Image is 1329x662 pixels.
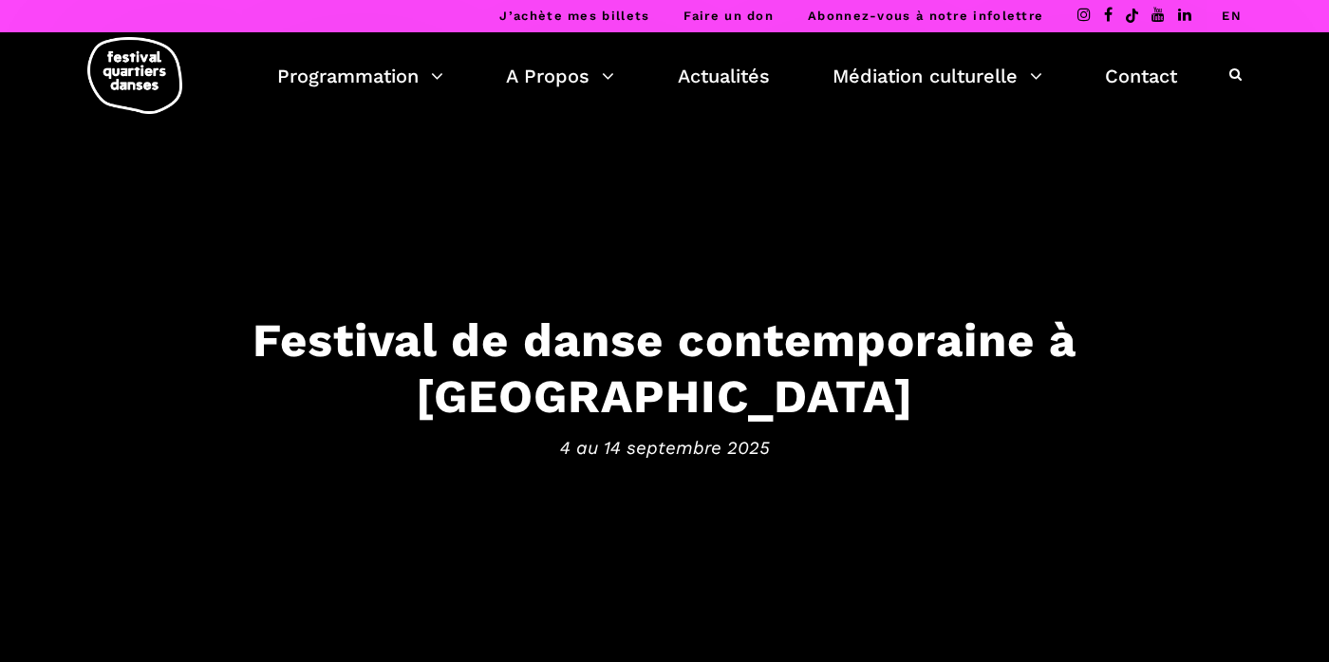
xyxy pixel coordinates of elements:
a: A Propos [506,60,614,92]
a: EN [1222,9,1242,23]
h3: Festival de danse contemporaine à [GEOGRAPHIC_DATA] [76,312,1253,425]
img: logo-fqd-med [87,37,182,114]
a: Faire un don [683,9,774,23]
a: Abonnez-vous à notre infolettre [808,9,1043,23]
a: Actualités [678,60,770,92]
span: 4 au 14 septembre 2025 [76,433,1253,462]
a: Contact [1105,60,1177,92]
a: J’achète mes billets [499,9,649,23]
a: Programmation [277,60,443,92]
a: Médiation culturelle [833,60,1042,92]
